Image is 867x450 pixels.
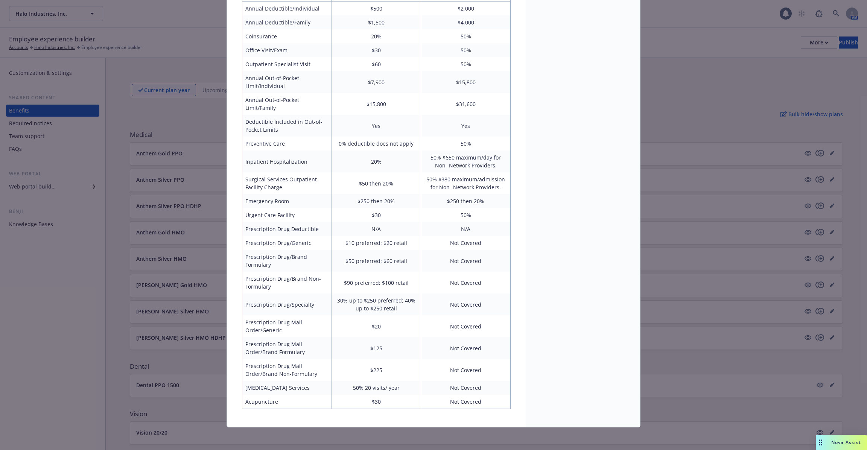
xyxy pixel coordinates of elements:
[242,194,332,208] td: Emergency Room
[242,172,332,194] td: Surgical Services Outpatient Facility Charge
[421,337,511,359] td: Not Covered
[242,15,332,29] td: Annual Deductible/Family
[421,93,511,115] td: $31,600
[831,439,861,445] span: Nova Assist
[332,15,421,29] td: $1,500
[332,222,421,236] td: N/A
[421,2,511,16] td: $2,000
[332,337,421,359] td: $125
[242,359,332,381] td: Prescription Drug Mail Order/Brand Non-Formulary
[332,359,421,381] td: $225
[816,435,867,450] button: Nova Assist
[242,93,332,115] td: Annual Out-of-Pocket Limit/Family
[242,57,332,71] td: Outpatient Specialist Visit
[332,315,421,337] td: $20
[242,43,332,57] td: Office Visit/Exam
[242,208,332,222] td: Urgent Care Facility
[242,71,332,93] td: Annual Out-of-Pocket Limit/Individual
[242,115,332,137] td: Deductible Included in Out-of-Pocket Limits
[332,208,421,222] td: $30
[242,29,332,43] td: Coinsurance
[332,43,421,57] td: $30
[332,236,421,250] td: $10 preferred; $20 retail
[242,151,332,172] td: Inpatient Hospitalization
[421,115,511,137] td: Yes
[332,57,421,71] td: $60
[421,43,511,57] td: 50%
[421,381,511,395] td: Not Covered
[421,172,511,194] td: 50% $380 maximum/admission for Non- Network Providers.
[421,250,511,272] td: Not Covered
[421,315,511,337] td: Not Covered
[332,395,421,409] td: $30
[242,381,332,395] td: [MEDICAL_DATA] Services
[421,71,511,93] td: $15,800
[242,395,332,409] td: Acupuncture
[421,272,511,293] td: Not Covered
[421,293,511,315] td: Not Covered
[332,272,421,293] td: $90 preferred; $100 retail
[421,57,511,71] td: 50%
[332,29,421,43] td: 20%
[421,194,511,208] td: $250 then 20%
[332,250,421,272] td: $50 preferred; $60 retail
[242,315,332,337] td: Prescription Drug Mail Order/Generic
[421,395,511,409] td: Not Covered
[332,151,421,172] td: 20%
[816,435,825,450] div: Drag to move
[332,93,421,115] td: $15,800
[332,71,421,93] td: $7,900
[421,236,511,250] td: Not Covered
[421,222,511,236] td: N/A
[242,222,332,236] td: Prescription Drug Deductible
[242,337,332,359] td: Prescription Drug Mail Order/Brand Formulary
[421,359,511,381] td: Not Covered
[242,250,332,272] td: Prescription Drug/Brand Formulary
[242,293,332,315] td: Prescription Drug/Specialty
[332,172,421,194] td: $50 then 20%
[421,151,511,172] td: 50% $650 maximum/day for Non- Network Providers.
[421,137,511,151] td: 50%
[242,137,332,151] td: Preventive Care
[242,2,332,16] td: Annual Deductible/Individual
[332,293,421,315] td: 30% up to $250 preferred; 40% up to $250 retail
[332,137,421,151] td: 0% deductible does not apply
[332,2,421,16] td: $500
[332,115,421,137] td: Yes
[332,381,421,395] td: 50% 20 visits/ year
[242,236,332,250] td: Prescription Drug/Generic
[421,208,511,222] td: 50%
[332,194,421,208] td: $250 then 20%
[242,272,332,293] td: Prescription Drug/Brand Non-Formulary
[421,29,511,43] td: 50%
[421,15,511,29] td: $4,000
